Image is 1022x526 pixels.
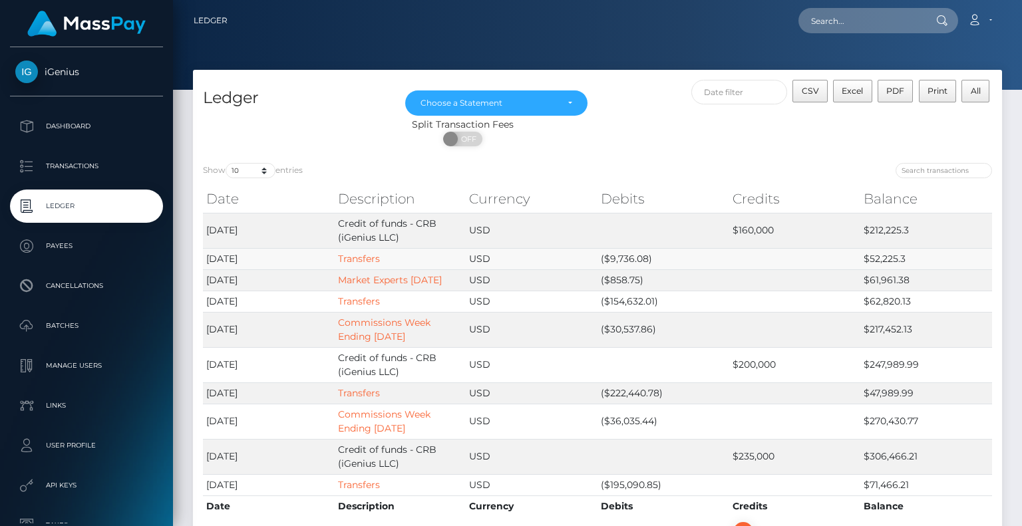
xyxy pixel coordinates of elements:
[335,495,466,517] th: Description
[729,495,861,517] th: Credits
[597,495,729,517] th: Debits
[466,495,597,517] th: Currency
[860,312,992,347] td: $217,452.13
[15,436,158,456] p: User Profile
[335,213,466,248] td: Credit of funds - CRB (iGenius LLC)
[10,110,163,143] a: Dashboard
[10,66,163,78] span: iGenius
[10,469,163,502] a: API Keys
[597,248,729,269] td: ($9,736.08)
[729,439,861,474] td: $235,000
[203,163,303,178] label: Show entries
[203,439,335,474] td: [DATE]
[15,316,158,336] p: Batches
[10,190,163,223] a: Ledger
[860,347,992,382] td: $247,989.99
[335,347,466,382] td: Credit of funds - CRB (iGenius LLC)
[338,387,380,399] a: Transfers
[798,8,924,33] input: Search...
[597,186,729,212] th: Debits
[466,248,597,269] td: USD
[338,408,430,434] a: Commissions Week Ending [DATE]
[860,382,992,404] td: $47,989.99
[466,404,597,439] td: USD
[466,291,597,312] td: USD
[15,396,158,416] p: Links
[860,186,992,212] th: Balance
[194,7,228,35] a: Ledger
[338,274,442,286] a: Market Experts [DATE]
[860,248,992,269] td: $52,225.3
[729,186,861,212] th: Credits
[466,439,597,474] td: USD
[203,213,335,248] td: [DATE]
[450,132,484,146] span: OFF
[226,163,275,178] select: Showentries
[203,347,335,382] td: [DATE]
[842,86,863,96] span: Excel
[15,356,158,376] p: Manage Users
[338,317,430,342] a: Commissions Week Ending [DATE]
[203,86,385,110] h4: Ledger
[10,269,163,303] a: Cancellations
[729,213,861,248] td: $160,000
[466,382,597,404] td: USD
[691,80,788,104] input: Date filter
[860,269,992,291] td: $61,961.38
[971,86,981,96] span: All
[10,349,163,382] a: Manage Users
[729,347,861,382] td: $200,000
[203,495,335,517] th: Date
[961,80,989,102] button: All
[203,474,335,495] td: [DATE]
[792,80,828,102] button: CSV
[860,495,992,517] th: Balance
[15,61,38,83] img: iGenius
[833,80,872,102] button: Excel
[597,382,729,404] td: ($222,440.78)
[15,236,158,256] p: Payees
[597,474,729,495] td: ($195,090.85)
[919,80,957,102] button: Print
[15,276,158,296] p: Cancellations
[466,213,597,248] td: USD
[338,253,380,265] a: Transfers
[338,295,380,307] a: Transfers
[10,429,163,462] a: User Profile
[597,269,729,291] td: ($858.75)
[597,291,729,312] td: ($154,632.01)
[203,269,335,291] td: [DATE]
[802,86,819,96] span: CSV
[10,150,163,183] a: Transactions
[466,474,597,495] td: USD
[466,312,597,347] td: USD
[405,90,588,116] button: Choose a Statement
[10,309,163,342] a: Batches
[886,86,904,96] span: PDF
[203,291,335,312] td: [DATE]
[860,474,992,495] td: $71,466.21
[896,163,992,178] input: Search transactions
[335,439,466,474] td: Credit of funds - CRB (iGenius LLC)
[15,475,158,495] p: API Keys
[335,186,466,212] th: Description
[860,404,992,439] td: $270,430.77
[203,404,335,439] td: [DATE]
[421,98,557,108] div: Choose a Statement
[15,156,158,176] p: Transactions
[15,116,158,136] p: Dashboard
[203,382,335,404] td: [DATE]
[597,404,729,439] td: ($36,035.44)
[203,248,335,269] td: [DATE]
[860,439,992,474] td: $306,466.21
[203,312,335,347] td: [DATE]
[193,118,733,132] div: Split Transaction Fees
[597,312,729,347] td: ($30,537.86)
[10,229,163,263] a: Payees
[860,291,992,312] td: $62,820.13
[203,186,335,212] th: Date
[466,269,597,291] td: USD
[878,80,914,102] button: PDF
[338,479,380,491] a: Transfers
[15,196,158,216] p: Ledger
